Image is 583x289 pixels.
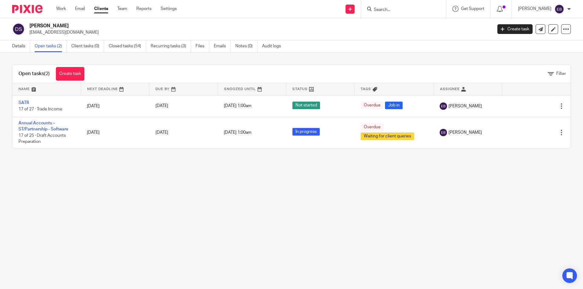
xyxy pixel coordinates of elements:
[44,71,50,76] span: (2)
[224,87,256,91] span: Snoozed Until
[440,129,447,136] img: svg%3E
[29,23,397,29] h2: [PERSON_NAME]
[81,95,149,117] td: [DATE]
[136,6,152,12] a: Reports
[19,121,68,131] a: Annual Accounts – ST/Partnership - Software
[373,7,428,13] input: Search
[497,24,533,34] a: Create task
[361,87,371,91] span: Tags
[19,71,50,77] h1: Open tasks
[109,40,146,52] a: Closed tasks (54)
[19,133,66,144] span: 17 of 25 · Draft Accounts Preparation
[56,67,84,81] a: Create task
[224,130,251,135] span: [DATE] 1:00am
[448,103,482,109] span: [PERSON_NAME]
[385,102,403,109] span: Job in
[448,129,482,136] span: [PERSON_NAME]
[12,40,30,52] a: Details
[235,40,257,52] a: Notes (0)
[35,40,67,52] a: Open tasks (2)
[361,123,384,131] span: Overdue
[81,117,149,148] td: [DATE]
[196,40,209,52] a: Files
[19,107,62,111] span: 17 of 27 · Trade Income
[94,6,108,12] a: Clients
[29,29,488,35] p: [EMAIL_ADDRESS][DOMAIN_NAME]
[161,6,177,12] a: Settings
[361,102,384,109] span: Overdue
[155,104,168,108] span: [DATE]
[214,40,231,52] a: Emails
[56,6,66,12] a: Work
[518,6,551,12] p: [PERSON_NAME]
[556,72,566,76] span: Filter
[292,87,308,91] span: Status
[224,104,251,108] span: [DATE] 1:00am
[292,128,320,136] span: In progress
[361,133,414,140] span: Waiting for client queries
[155,130,168,135] span: [DATE]
[554,4,564,14] img: svg%3E
[117,6,127,12] a: Team
[71,40,104,52] a: Client tasks (0)
[12,23,25,35] img: svg%3E
[440,102,447,110] img: svg%3E
[19,101,29,105] a: SATR
[292,102,320,109] span: Not started
[262,40,285,52] a: Audit logs
[12,5,43,13] img: Pixie
[75,6,85,12] a: Email
[461,7,484,11] span: Get Support
[151,40,191,52] a: Recurring tasks (3)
